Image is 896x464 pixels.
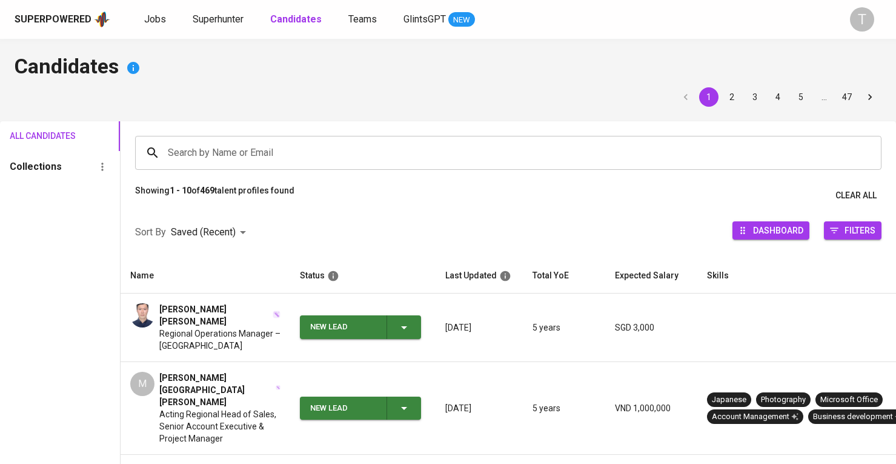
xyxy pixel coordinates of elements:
p: 5 years [533,321,596,334]
b: 469 [200,186,214,195]
button: Go to page 4 [768,87,788,107]
div: Saved (Recent) [171,221,250,244]
img: app logo [94,10,110,29]
a: Superpoweredapp logo [15,10,110,29]
span: [PERSON_NAME] [PERSON_NAME] [159,303,271,328]
p: Saved (Recent) [171,225,236,240]
a: Jobs [144,12,168,27]
p: Sort By [135,225,166,240]
th: Expected Salary [605,258,697,294]
div: Superpowered [15,13,91,27]
p: [DATE] [445,402,513,414]
a: GlintsGPT NEW [403,12,475,27]
img: magic_wand.svg [273,311,280,318]
button: Go to page 5 [791,87,811,107]
button: page 1 [699,87,718,107]
div: Japanese [712,394,746,406]
th: Status [290,258,436,294]
span: Acting Regional Head of Sales, Senior Account Executive & Project Manager [159,408,280,445]
span: Dashboard [753,222,803,238]
span: Filters [845,222,875,238]
span: GlintsGPT [403,13,446,25]
p: [DATE] [445,321,513,334]
button: Filters [824,221,881,240]
p: SGD 3,000 [615,321,688,334]
nav: pagination navigation [674,87,881,107]
img: c3d53c5633465edac99c3608929aa8fc.jpg [130,303,154,328]
th: Name [121,258,290,294]
img: magic_wand.svg [276,385,280,390]
th: Last Updated [436,258,523,294]
button: Clear All [831,184,881,207]
b: Candidates [270,13,322,25]
span: [PERSON_NAME][GEOGRAPHIC_DATA][PERSON_NAME] [159,372,274,408]
th: Total YoE [523,258,605,294]
div: Microsoft Office [820,394,878,406]
button: Dashboard [732,221,809,240]
button: Go to page 3 [745,87,765,107]
span: All Candidates [10,129,57,144]
div: M [130,372,154,396]
div: T [850,7,874,32]
b: 1 - 10 [170,186,191,195]
button: New Lead [300,397,421,420]
p: VND 1,000,000 [615,402,688,414]
a: Superhunter [193,12,246,27]
span: Clear All [835,188,877,203]
span: Regional Operations Manager – [GEOGRAPHIC_DATA] [159,328,280,352]
a: Teams [348,12,379,27]
p: 5 years [533,402,596,414]
h4: Candidates [15,53,881,82]
span: Superhunter [193,13,244,25]
h6: Collections [10,158,62,175]
button: Go to page 47 [837,87,857,107]
div: … [814,91,834,103]
div: Account Management [712,411,798,423]
div: New Lead [310,315,377,339]
div: New Lead [310,397,377,420]
span: Jobs [144,13,166,25]
p: Showing of talent profiles found [135,184,294,207]
div: Photography [761,394,806,406]
button: Go to next page [860,87,880,107]
span: NEW [448,14,475,26]
button: New Lead [300,315,421,339]
a: Candidates [270,12,324,27]
button: Go to page 2 [722,87,742,107]
span: Teams [348,13,377,25]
